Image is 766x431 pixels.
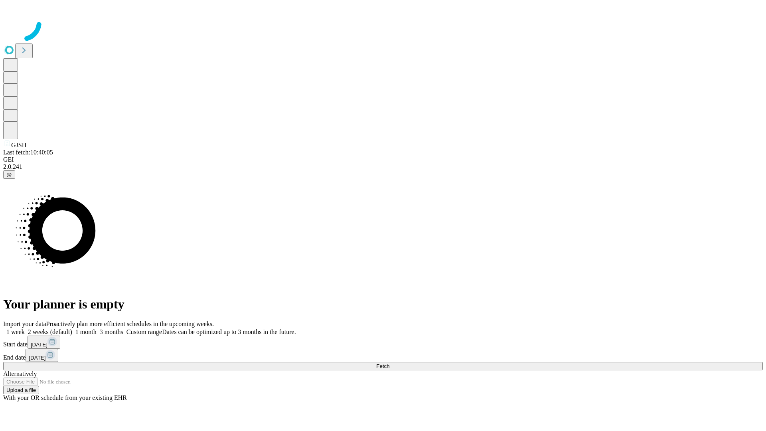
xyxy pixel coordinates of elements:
[3,149,53,156] span: Last fetch: 10:40:05
[3,156,763,163] div: GEI
[6,328,25,335] span: 1 week
[3,163,763,170] div: 2.0.241
[3,320,46,327] span: Import your data
[126,328,162,335] span: Custom range
[3,362,763,370] button: Fetch
[3,297,763,312] h1: Your planner is empty
[3,386,39,394] button: Upload a file
[3,394,127,401] span: With your OR schedule from your existing EHR
[3,336,763,349] div: Start date
[31,342,47,348] span: [DATE]
[46,320,214,327] span: Proactively plan more efficient schedules in the upcoming weeks.
[3,170,15,179] button: @
[162,328,296,335] span: Dates can be optimized up to 3 months in the future.
[3,370,37,377] span: Alternatively
[6,172,12,178] span: @
[376,363,389,369] span: Fetch
[11,142,26,148] span: GJSH
[75,328,97,335] span: 1 month
[3,349,763,362] div: End date
[29,355,45,361] span: [DATE]
[28,328,72,335] span: 2 weeks (default)
[26,349,58,362] button: [DATE]
[28,336,60,349] button: [DATE]
[100,328,123,335] span: 3 months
